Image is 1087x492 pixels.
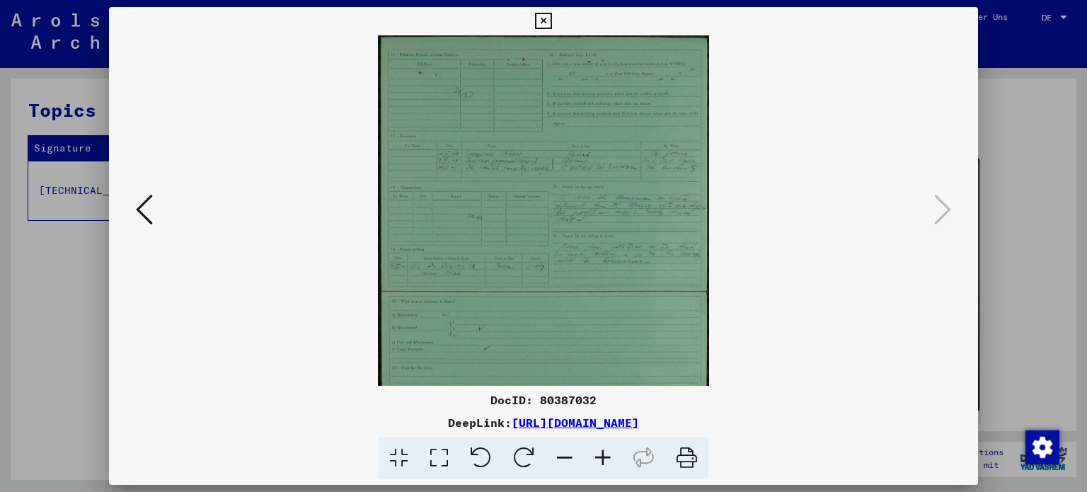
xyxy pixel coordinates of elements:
div: Zustimmung ändern [1025,430,1059,464]
img: 002.jpg [378,35,708,492]
div: DocID: 80387032 [109,391,979,408]
a: [URL][DOMAIN_NAME] [512,416,639,430]
img: Zustimmung ändern [1025,430,1059,464]
div: DeepLink: [109,414,979,431]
